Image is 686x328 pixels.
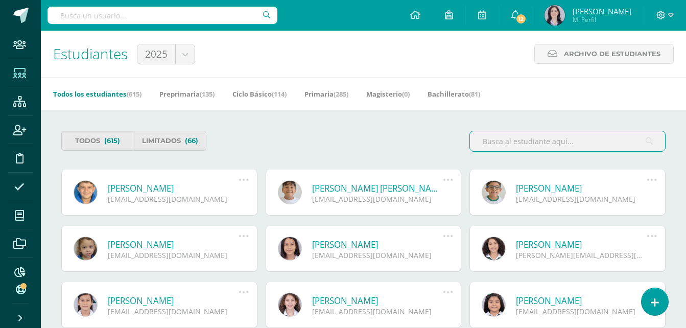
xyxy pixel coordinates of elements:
[108,239,239,250] a: [PERSON_NAME]
[564,44,660,63] span: Archivo de Estudiantes
[137,44,195,64] a: 2025
[304,86,348,102] a: Primaria(285)
[53,44,128,63] span: Estudiantes
[48,7,277,24] input: Busca un usuario...
[127,89,141,99] span: (615)
[200,89,215,99] span: (135)
[108,194,239,204] div: [EMAIL_ADDRESS][DOMAIN_NAME]
[573,15,631,24] span: Mi Perfil
[545,5,565,26] img: faf0bab6e27341b3f550fe6c3ec26548.png
[534,44,674,64] a: Archivo de Estudiantes
[334,89,348,99] span: (285)
[312,239,443,250] a: [PERSON_NAME]
[515,13,527,25] span: 12
[61,131,134,151] a: Todos(615)
[312,295,443,307] a: [PERSON_NAME]
[312,182,443,194] a: [PERSON_NAME] [PERSON_NAME]
[312,307,443,316] div: [EMAIL_ADDRESS][DOMAIN_NAME]
[53,86,141,102] a: Todos los estudiantes(615)
[108,250,239,260] div: [EMAIL_ADDRESS][DOMAIN_NAME]
[232,86,287,102] a: Ciclo Básico(114)
[516,250,647,260] div: [PERSON_NAME][EMAIL_ADDRESS][DOMAIN_NAME]
[516,182,647,194] a: [PERSON_NAME]
[312,194,443,204] div: [EMAIL_ADDRESS][DOMAIN_NAME]
[366,86,410,102] a: Magisterio(0)
[145,44,168,64] span: 2025
[573,6,631,16] span: [PERSON_NAME]
[185,131,198,150] span: (66)
[470,131,665,151] input: Busca al estudiante aquí...
[159,86,215,102] a: Preprimaria(135)
[516,307,647,316] div: [EMAIL_ADDRESS][DOMAIN_NAME]
[134,131,206,151] a: Limitados(66)
[516,239,647,250] a: [PERSON_NAME]
[428,86,480,102] a: Bachillerato(81)
[108,295,239,307] a: [PERSON_NAME]
[402,89,410,99] span: (0)
[516,194,647,204] div: [EMAIL_ADDRESS][DOMAIN_NAME]
[108,182,239,194] a: [PERSON_NAME]
[312,250,443,260] div: [EMAIL_ADDRESS][DOMAIN_NAME]
[516,295,647,307] a: [PERSON_NAME]
[104,131,120,150] span: (615)
[272,89,287,99] span: (114)
[108,307,239,316] div: [EMAIL_ADDRESS][DOMAIN_NAME]
[469,89,480,99] span: (81)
